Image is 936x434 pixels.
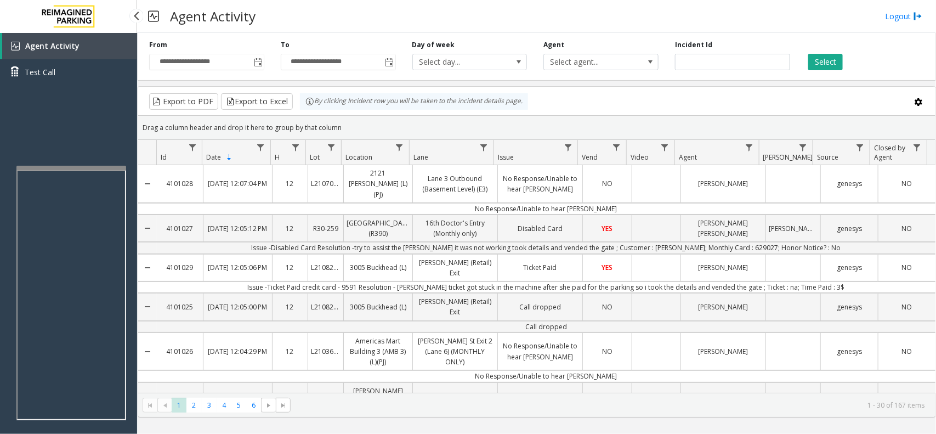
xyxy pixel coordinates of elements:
a: Collapse Details [138,211,157,246]
span: Page 1 [172,398,186,413]
a: Closed by Agent Filter Menu [910,140,924,155]
a: [DATE] 12:05:12 PM [203,221,272,236]
a: 12 [273,221,308,236]
span: Source [817,153,838,162]
a: Lane Filter Menu [476,140,491,155]
a: [PERSON_NAME] [681,176,765,191]
a: 16th Doctor's Entry (Monthly only) [413,215,497,241]
a: Date Filter Menu [253,140,268,155]
span: Lane [413,153,428,162]
a: Disabled Card [498,221,582,236]
a: 12 [273,343,308,359]
img: logout [914,10,922,22]
a: [PERSON_NAME] St Exit 2 (Lane 6) (MONTHLY ONLY) [413,333,497,370]
a: genesys [821,343,878,359]
a: [PERSON_NAME] [766,221,820,236]
a: NO [583,176,631,191]
span: Agent Activity [25,41,80,51]
label: Agent [543,40,564,50]
a: L21082601 [308,260,343,275]
a: Agent Filter Menu [741,140,756,155]
td: No Response/Unable to hear [PERSON_NAME] [157,203,935,215]
span: Select day... [413,54,504,70]
div: Drag a column header and drop it here to group by that column [138,118,935,137]
span: Vend [582,153,598,162]
a: YES [583,221,631,236]
a: Ticket Paid [498,260,582,275]
a: Lane 3 Outbound (Basement Level) (E3) [413,171,497,197]
span: Sortable [225,153,234,162]
a: NO [878,299,935,315]
a: [GEOGRAPHIC_DATA] (R390) [344,215,412,241]
a: 4101029 [157,260,203,275]
span: [PERSON_NAME] [763,153,813,162]
a: Call dropped [498,299,582,315]
button: Export to Excel [221,93,293,110]
a: Lot Filter Menu [324,140,338,155]
label: To [281,40,290,50]
span: Agent [679,153,697,162]
div: By clicking Incident row you will be taken to the incident details page. [300,93,528,110]
span: H [275,153,280,162]
span: Location [345,153,372,162]
a: 2121 [PERSON_NAME] (L)(PJ) [344,165,412,202]
span: NO [901,302,912,312]
img: 'icon' [11,42,20,50]
a: Agent Activity [2,33,137,59]
span: Toggle popup [252,54,264,70]
a: [PERSON_NAME] (Retail) Exit [413,255,497,281]
td: Call dropped [157,321,935,332]
span: Date [206,153,221,162]
span: Go to the next page [264,401,273,410]
a: [DATE] 12:07:04 PM [203,176,272,191]
span: Issue [498,153,514,162]
span: Go to the last page [279,401,288,410]
a: 12 [273,176,308,191]
a: genesys [821,221,878,236]
a: Collapse Details [138,329,157,375]
a: Americas Mart Building 3 (AMB 3) (L)(PJ) [344,333,412,370]
a: 12 [273,299,308,315]
span: NO [901,179,912,188]
a: 4101027 [157,221,203,236]
a: Issue Filter Menu [560,140,575,155]
span: Go to the last page [276,398,291,413]
a: 4101026 [157,343,203,359]
a: R30-259 [308,221,343,236]
span: Lot [310,153,320,162]
a: [PERSON_NAME] (Retail) Exit [413,294,497,320]
kendo-pager-info: 1 - 30 of 167 items [297,401,924,410]
span: Toggle popup [383,54,395,70]
div: Data table [138,140,935,393]
a: NO [878,221,935,236]
a: NO [583,299,631,315]
a: 4101025 [157,299,203,315]
span: Page 2 [186,398,201,413]
a: NO [878,176,935,191]
a: H Filter Menu [288,140,303,155]
button: Export to PDF [149,93,218,110]
a: L21082601 [308,299,343,315]
a: 12 [273,260,308,275]
a: [PERSON_NAME][GEOGRAPHIC_DATA] ([GEOGRAPHIC_DATA]) (I) (R390) [344,383,412,431]
a: [DATE] 12:05:06 PM [203,260,272,275]
a: Logout [885,10,922,22]
a: genesys [821,176,878,191]
a: L21070600 [308,176,343,191]
a: NO [878,343,935,359]
span: Page 4 [217,398,231,413]
span: NO [602,302,612,312]
span: Page 5 [231,398,246,413]
a: 3005 Buckhead (L) [344,299,412,315]
a: genesys [821,299,878,315]
span: NO [901,347,912,356]
label: Day of week [412,40,455,50]
span: YES [602,263,613,272]
span: NO [602,347,612,356]
span: YES [602,224,613,233]
a: [DATE] 12:04:29 PM [203,343,272,359]
a: Source Filter Menu [853,140,867,155]
a: [PERSON_NAME] [681,343,765,359]
span: Test Call [25,66,55,78]
a: Parker Filter Menu [796,140,810,155]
